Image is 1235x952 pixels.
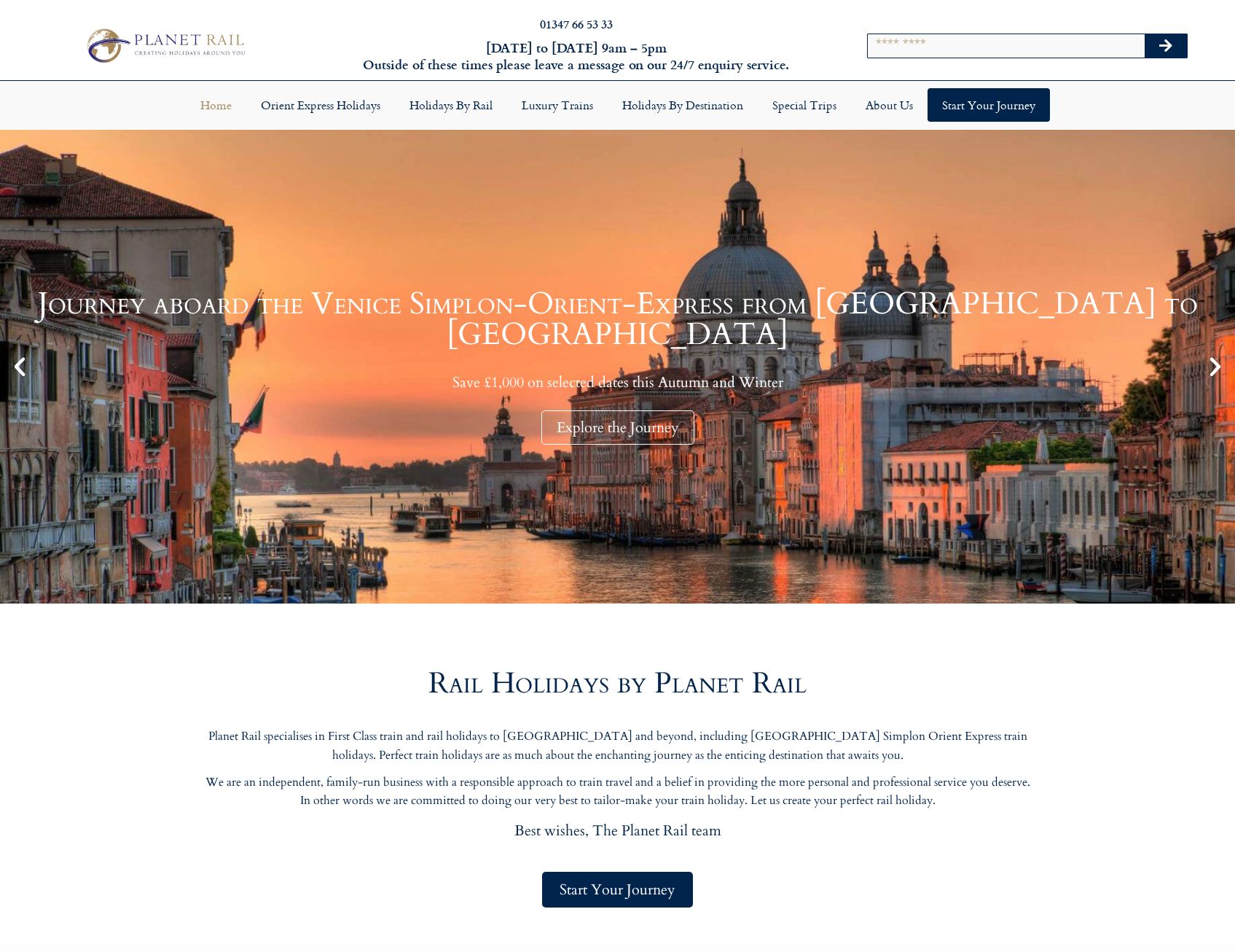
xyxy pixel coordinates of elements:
a: Holidays by Rail [395,88,507,122]
span: Best wishes, The Planet Rail team [514,821,721,840]
a: Holidays by Destination [608,88,758,122]
p: Planet Rail specialises in First Class train and rail holidays to [GEOGRAPHIC_DATA] and beyond, i... [203,727,1033,765]
p: We are an independent, family-run business with a responsible approach to train travel and a beli... [203,773,1033,811]
a: About Us [851,88,928,122]
h6: [DATE] to [DATE] 9am – 5pm Outside of these times please leave a message on our 24/7 enquiry serv... [333,39,820,74]
img: Planet Rail Train Holidays Logo [80,25,250,66]
a: Special Trips [758,88,851,122]
h2: Rail Holidays by Planet Rail [203,669,1033,698]
button: Search [1145,34,1187,58]
a: Home [186,88,246,122]
a: Luxury Trains [507,88,608,122]
div: Explore the Journey [541,410,694,445]
div: Previous slide [7,354,32,379]
div: Next slide [1203,354,1228,379]
a: Start your Journey [928,88,1050,122]
nav: Menu [7,88,1228,122]
h1: Journey aboard the Venice Simplon-Orient-Express from [GEOGRAPHIC_DATA] to [GEOGRAPHIC_DATA] [36,289,1199,350]
a: Orient Express Holidays [246,88,395,122]
a: 01347 66 53 33 [540,15,613,32]
span: Start Your Journey [560,881,675,899]
a: Start Your Journey [542,872,693,908]
p: Save £1,000 on selected dates this Autumn and Winter [36,373,1199,391]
